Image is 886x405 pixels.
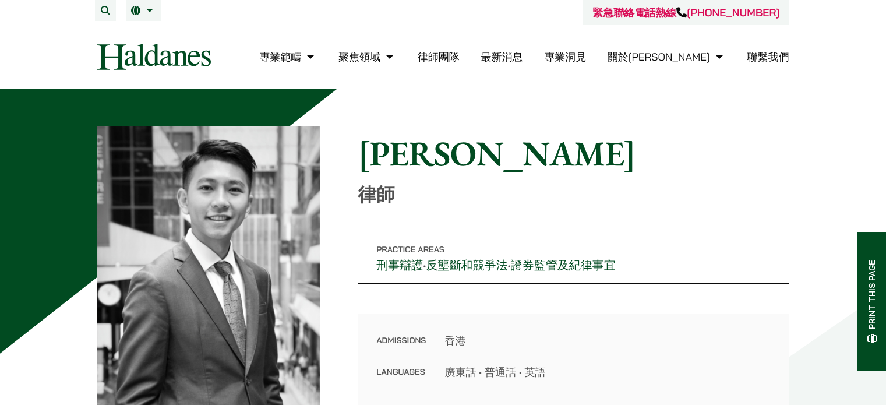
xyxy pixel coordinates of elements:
dt: Languages [376,364,426,380]
a: 反壟斷和競爭法 [426,258,508,273]
dt: Admissions [376,333,426,364]
a: 專業範疇 [259,50,317,64]
span: Practice Areas [376,244,444,255]
a: 聯繫我們 [747,50,789,64]
a: 關於何敦 [608,50,726,64]
a: 刑事辯護 [376,258,423,273]
a: 最新消息 [481,50,523,64]
img: Logo of Haldanes [97,44,211,70]
a: 緊急聯絡電話熱線[PHONE_NUMBER] [592,6,779,19]
dd: 廣東話 • 普通話 • 英語 [444,364,770,380]
p: 律師 [358,184,789,206]
p: • • [358,231,789,284]
a: 專業洞見 [544,50,586,64]
h1: [PERSON_NAME] [358,132,789,174]
dd: 香港 [444,333,770,348]
a: 證券監管及紀律事宜 [511,258,616,273]
a: 聚焦領域 [338,50,396,64]
a: 律師團隊 [418,50,460,64]
a: 繁 [131,6,156,15]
